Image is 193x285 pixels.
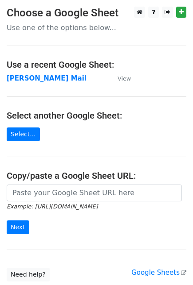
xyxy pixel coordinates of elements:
h3: Choose a Google Sheet [7,7,186,19]
a: Select... [7,127,40,141]
small: View [118,75,131,82]
a: View [109,74,131,82]
a: [PERSON_NAME] Mail [7,74,87,82]
a: Google Sheets [131,269,186,277]
input: Next [7,220,29,234]
a: Need help? [7,268,50,281]
p: Use one of the options below... [7,23,186,32]
h4: Use a recent Google Sheet: [7,59,186,70]
input: Paste your Google Sheet URL here [7,185,182,201]
h4: Select another Google Sheet: [7,110,186,121]
small: Example: [URL][DOMAIN_NAME] [7,203,98,210]
h4: Copy/paste a Google Sheet URL: [7,170,186,181]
